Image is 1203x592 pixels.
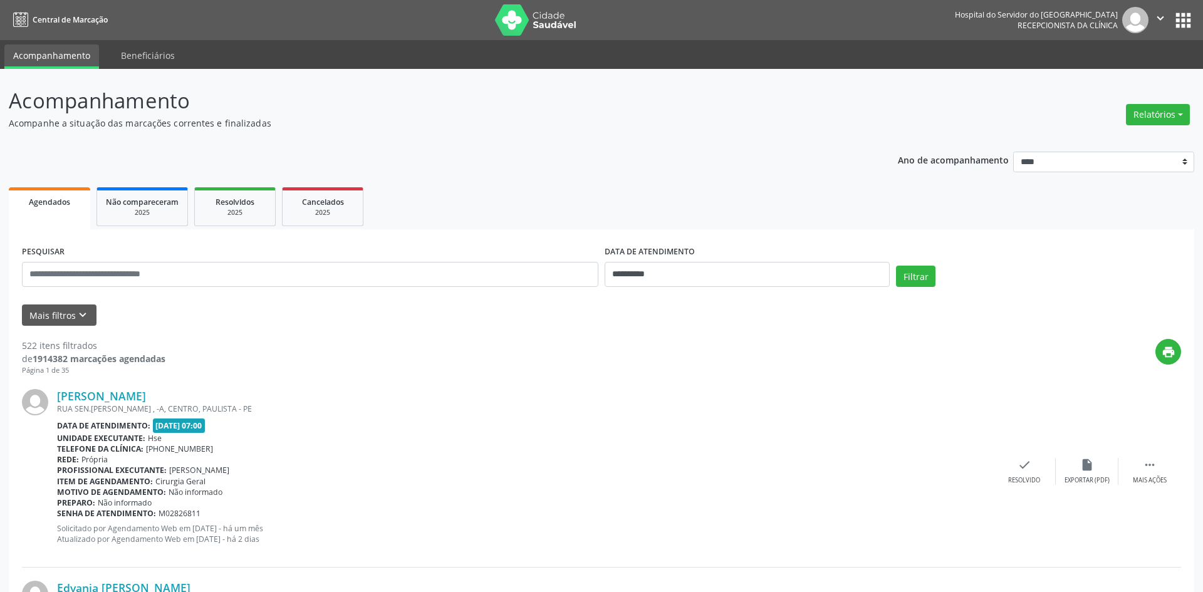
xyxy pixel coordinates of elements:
[81,454,108,465] span: Própria
[1018,20,1118,31] span: Recepcionista da clínica
[204,208,266,217] div: 2025
[898,152,1009,167] p: Ano de acompanhamento
[9,85,838,117] p: Acompanhamento
[33,353,165,365] strong: 1914382 marcações agendadas
[22,304,96,326] button: Mais filtroskeyboard_arrow_down
[1155,339,1181,365] button: print
[1008,476,1040,485] div: Resolvido
[57,497,95,508] b: Preparo:
[22,339,165,352] div: 522 itens filtrados
[57,454,79,465] b: Rede:
[148,433,162,444] span: Hse
[1162,345,1175,359] i: print
[1018,458,1031,472] i: check
[29,197,70,207] span: Agendados
[302,197,344,207] span: Cancelados
[1080,458,1094,472] i: insert_drive_file
[106,208,179,217] div: 2025
[57,444,143,454] b: Telefone da clínica:
[9,9,108,30] a: Central de Marcação
[57,389,146,403] a: [PERSON_NAME]
[57,508,156,519] b: Senha de atendimento:
[57,487,166,497] b: Motivo de agendamento:
[57,403,993,414] div: RUA SEN.[PERSON_NAME] , -A, CENTRO, PAULISTA - PE
[153,418,206,433] span: [DATE] 07:00
[76,308,90,322] i: keyboard_arrow_down
[1148,7,1172,33] button: 
[1065,476,1110,485] div: Exportar (PDF)
[57,523,993,544] p: Solicitado por Agendamento Web em [DATE] - há um mês Atualizado por Agendamento Web em [DATE] - h...
[57,465,167,475] b: Profissional executante:
[291,208,354,217] div: 2025
[1122,7,1148,33] img: img
[169,465,229,475] span: [PERSON_NAME]
[146,444,213,454] span: [PHONE_NUMBER]
[57,433,145,444] b: Unidade executante:
[605,242,695,262] label: DATA DE ATENDIMENTO
[22,365,165,376] div: Página 1 de 35
[1154,11,1167,25] i: 
[1172,9,1194,31] button: apps
[57,420,150,431] b: Data de atendimento:
[155,476,206,487] span: Cirurgia Geral
[22,242,65,262] label: PESQUISAR
[9,117,838,130] p: Acompanhe a situação das marcações correntes e finalizadas
[98,497,152,508] span: Não informado
[22,352,165,365] div: de
[1126,104,1190,125] button: Relatórios
[1133,476,1167,485] div: Mais ações
[169,487,222,497] span: Não informado
[4,44,99,69] a: Acompanhamento
[216,197,254,207] span: Resolvidos
[1143,458,1157,472] i: 
[57,476,153,487] b: Item de agendamento:
[159,508,200,519] span: M02826811
[106,197,179,207] span: Não compareceram
[33,14,108,25] span: Central de Marcação
[955,9,1118,20] div: Hospital do Servidor do [GEOGRAPHIC_DATA]
[22,389,48,415] img: img
[896,266,935,287] button: Filtrar
[112,44,184,66] a: Beneficiários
